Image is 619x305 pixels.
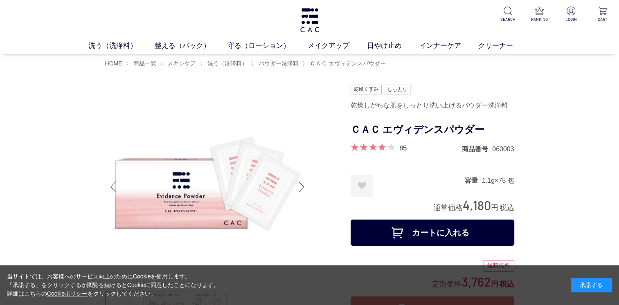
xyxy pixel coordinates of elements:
[498,7,518,22] a: SEARCH
[492,145,514,153] dd: 060003
[491,204,498,212] span: 円
[299,8,320,32] img: logo
[7,272,220,298] div: 当サイトでは、お客様へのサービス向上のためにCookieを使用します。 「承諾する」をクリックするか閲覧を続けるとCookieに同意したことになります。 詳細はこちらの をクリックしてください。
[351,85,382,94] img: 乾燥くすみ
[351,121,514,139] h1: ＣＡＣ エヴィデンスパウダー
[47,290,88,297] a: Cookieポリシー
[529,7,549,22] a: RANKING
[105,85,310,289] img: ＣＡＣ エヴィデンスパウダー
[206,60,248,67] a: 洗う（洗浄料）
[351,99,514,112] div: 乾燥しがちな肌をしっとり洗い上げるパウダー洗浄料
[207,60,248,67] span: 洗う（洗浄料）
[351,175,373,197] a: お気に入りに登録する
[462,145,492,153] dt: 商品番号
[132,60,156,67] a: 商品一覧
[529,16,549,22] p: RANKING
[155,40,228,51] a: 整える（パック）
[167,60,196,67] span: スキンケア
[308,60,386,67] a: ＣＡＣ エヴィデンスパウダー
[200,60,250,67] li: 〉
[419,40,479,51] a: インナーケア
[592,16,612,22] p: CART
[498,16,518,22] p: SEARCH
[105,170,122,203] div: Previous slide
[484,260,514,271] div: 送料無料
[561,7,581,22] a: LOGIN
[592,7,612,22] a: CART
[227,40,308,51] a: 守る（ローション）
[399,143,407,152] a: 85
[482,176,514,185] dd: 1.1g×75 包
[500,204,514,212] span: 税込
[367,40,419,51] a: 日やけ止め
[465,176,482,185] dt: 容量
[308,40,367,51] a: メイクアップ
[310,60,386,67] span: ＣＡＣ エヴィデンスパウダー
[351,220,514,246] button: カートに入れる
[126,60,158,67] li: 〉
[133,60,156,67] span: 商品一覧
[293,170,310,203] div: Next slide
[88,40,155,51] a: 洗う（洗浄料）
[433,204,463,212] span: 通常価格
[302,60,388,67] li: 〉
[478,40,531,51] a: クリーナー
[251,60,301,67] li: 〉
[463,197,491,213] span: 4,180
[259,60,299,67] span: パウダー洗浄料
[384,85,411,94] img: しっとり
[105,60,122,67] a: HOME
[166,60,196,67] a: スキンケア
[571,278,612,292] div: 承諾する
[257,60,299,67] a: パウダー洗浄料
[160,60,198,67] li: 〉
[561,16,581,22] p: LOGIN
